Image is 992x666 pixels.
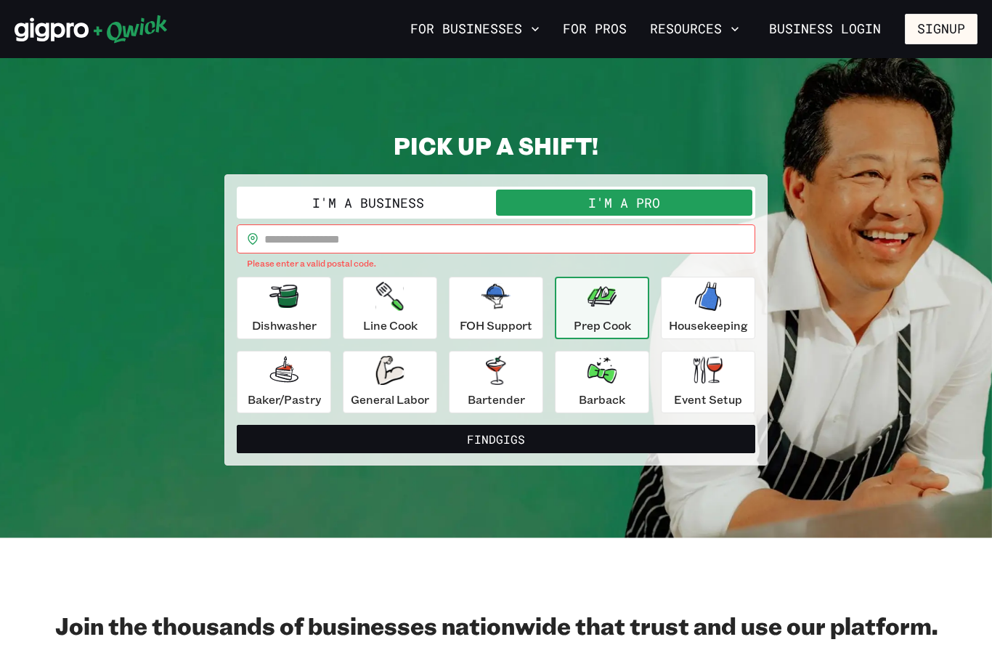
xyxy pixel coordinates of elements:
[237,351,331,413] button: Baker/Pastry
[555,351,649,413] button: Barback
[661,277,755,339] button: Housekeeping
[237,277,331,339] button: Dishwasher
[240,190,496,216] button: I'm a Business
[757,14,893,44] a: Business Login
[224,131,768,160] h2: PICK UP A SHIFT!
[460,317,532,334] p: FOH Support
[669,317,748,334] p: Housekeeping
[343,277,437,339] button: Line Cook
[674,391,742,408] p: Event Setup
[644,17,745,41] button: Resources
[404,17,545,41] button: For Businesses
[247,256,745,271] p: Please enter a valid postal code.
[579,391,625,408] p: Barback
[468,391,525,408] p: Bartender
[661,351,755,413] button: Event Setup
[252,317,317,334] p: Dishwasher
[574,317,631,334] p: Prep Cook
[555,277,649,339] button: Prep Cook
[237,425,755,454] button: FindGigs
[449,351,543,413] button: Bartender
[248,391,321,408] p: Baker/Pastry
[905,14,977,44] button: Signup
[449,277,543,339] button: FOH Support
[363,317,418,334] p: Line Cook
[351,391,429,408] p: General Labor
[15,611,977,640] h2: Join the thousands of businesses nationwide that trust and use our platform.
[496,190,752,216] button: I'm a Pro
[557,17,633,41] a: For Pros
[343,351,437,413] button: General Labor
